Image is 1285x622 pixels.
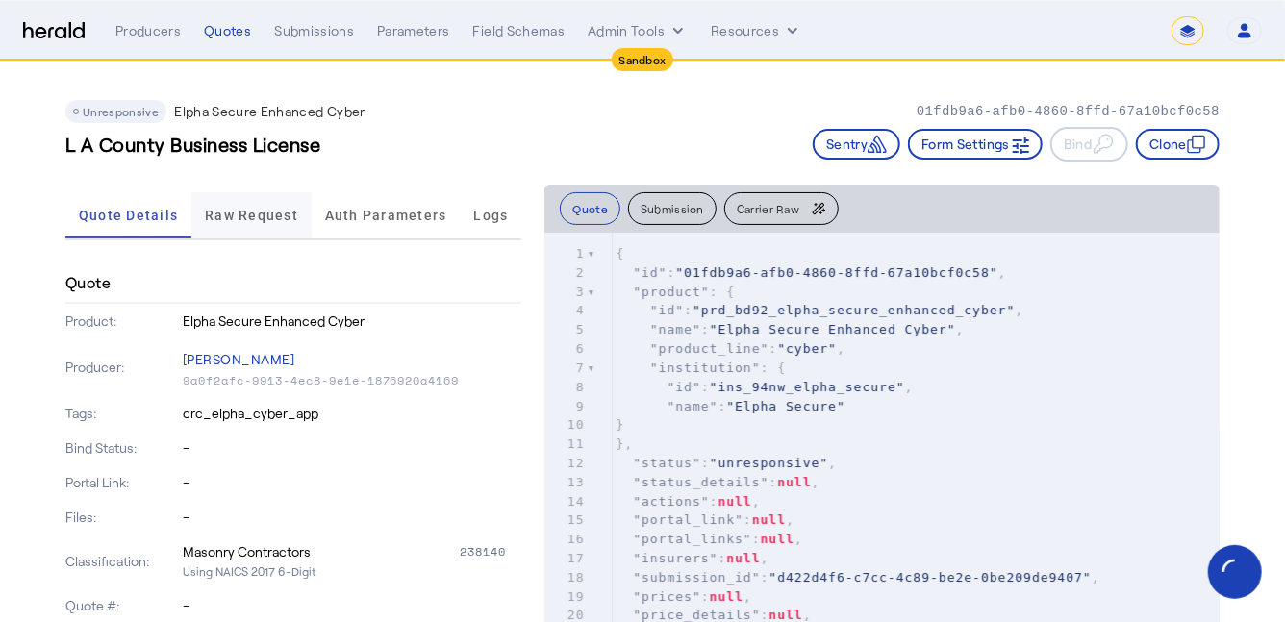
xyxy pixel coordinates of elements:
[908,129,1043,160] button: Form Settings
[377,21,450,40] div: Parameters
[183,542,311,561] div: Masonry Contractors
[650,303,684,317] span: "id"
[616,532,802,546] span: : ,
[710,589,743,604] span: null
[115,21,181,40] div: Producers
[616,265,1006,280] span: : ,
[616,417,624,432] span: }
[544,283,587,302] div: 3
[616,512,794,527] span: : ,
[544,320,587,339] div: 5
[675,265,997,280] span: "01fdb9a6-afb0-4860-8ffd-67a10bcf0c58"
[710,380,905,394] span: "ins_94nw_elpha_secure"
[183,373,522,388] p: 9a0f2afc-9913-4ec8-9e1e-1876920a4169
[616,589,751,604] span: : ,
[650,322,701,336] span: "name"
[183,438,522,458] p: -
[205,209,298,222] span: Raw Request
[544,568,587,587] div: 18
[726,399,845,413] span: "Elpha Secure"
[633,285,709,299] span: "product"
[650,341,769,356] span: "product_line"
[544,339,587,359] div: 6
[616,456,837,470] span: : ,
[183,561,522,581] p: Using NAICS 2017 6-Digit
[183,508,522,527] p: -
[761,532,794,546] span: null
[183,346,522,373] p: [PERSON_NAME]
[777,341,837,356] span: "cyber"
[667,380,700,394] span: "id"
[710,322,956,336] span: "Elpha Secure Enhanced Cyber"
[544,587,587,607] div: 19
[1136,129,1220,160] button: Clone
[183,596,522,615] p: -
[183,473,522,492] p: -
[768,570,1091,585] span: "d422d4f6-c7cc-4c89-be2e-0be209de9407"
[616,436,633,451] span: },
[544,549,587,568] div: 17
[544,530,587,549] div: 16
[612,48,674,71] div: Sandbox
[65,311,179,331] p: Product:
[544,492,587,511] div: 14
[718,494,751,509] span: null
[544,473,587,492] div: 13
[65,508,179,527] p: Files:
[460,542,521,561] div: 238140
[616,399,844,413] span: :
[204,21,251,40] div: Quotes
[544,435,587,454] div: 11
[79,209,178,222] span: Quote Details
[65,404,179,423] p: Tags:
[616,570,1099,585] span: : ,
[628,192,717,225] button: Submission
[633,589,701,604] span: "prices"
[544,378,587,397] div: 8
[616,475,819,489] span: : ,
[560,192,620,225] button: Quote
[693,303,1015,317] span: "prd_bd92_elpha_secure_enhanced_cyber"
[667,399,718,413] span: "name"
[1050,127,1128,162] button: Bind
[917,102,1220,121] p: 01fdb9a6-afb0-4860-8ffd-67a10bcf0c58
[633,551,718,565] span: "insurers"
[616,494,760,509] span: : ,
[65,552,179,571] p: Classification:
[544,244,587,263] div: 1
[768,608,802,622] span: null
[274,21,354,40] div: Submissions
[544,454,587,473] div: 12
[616,608,811,622] span: : ,
[777,475,811,489] span: null
[616,246,624,261] span: {
[633,494,709,509] span: "actions"
[616,303,1023,317] span: : ,
[616,341,844,356] span: : ,
[726,551,760,565] span: null
[544,415,587,435] div: 10
[616,361,786,375] span: : {
[616,322,964,336] span: : ,
[83,105,159,118] span: Unresponsive
[633,512,743,527] span: "portal_link"
[650,361,761,375] span: "institution"
[616,551,768,565] span: : ,
[633,456,701,470] span: "status"
[633,475,768,489] span: "status_details"
[65,473,179,492] p: Portal Link:
[544,263,587,283] div: 2
[724,192,839,225] button: Carrier Raw
[473,21,566,40] div: Field Schemas
[65,358,179,377] p: Producer:
[65,271,111,294] h4: Quote
[65,131,321,158] h3: L A County Business License
[633,570,760,585] span: "submission_id"
[710,456,829,470] span: "unresponsive"
[183,311,522,331] p: Elpha Secure Enhanced Cyber
[752,512,786,527] span: null
[325,209,447,222] span: Auth Parameters
[588,21,688,40] button: internal dropdown menu
[813,129,900,160] button: Sentry
[633,532,752,546] span: "portal_links"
